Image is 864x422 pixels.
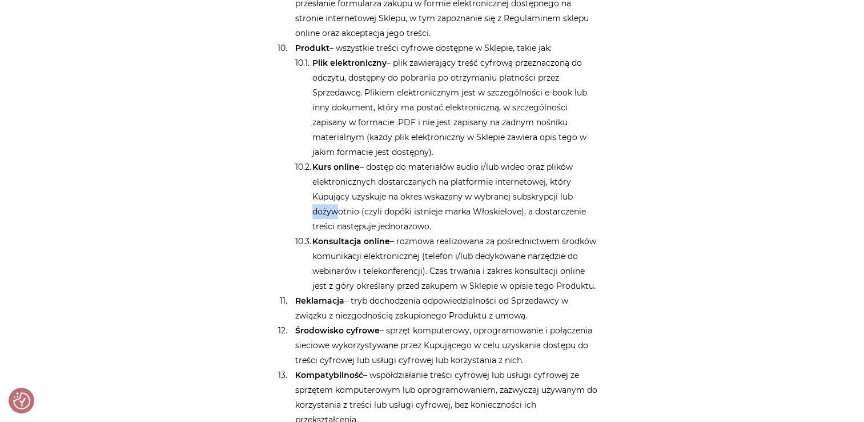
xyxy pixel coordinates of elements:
[295,43,329,53] strong: Produkt
[295,325,380,336] strong: Środowisko cyfrowe
[290,293,598,323] li: – tryb dochodzenia odpowiedzialności od Sprzedawcy w związku z niezgodnością zakupionego Produktu...
[290,323,598,368] li: – sprzęt komputerowy, oprogramowanie i połączenia sieciowe wykorzystywane przez Kupującego w celu...
[307,55,598,160] li: – plik zawierający treść cyfrową przeznaczoną do odczytu, dostępny do pobrania po otrzymaniu płat...
[295,296,344,306] strong: Reklamacja
[307,234,598,293] li: – rozmowa realizowana za pośrednictwem środków komunikacji elektronicznej (telefon i/lub dedykowa...
[290,41,598,293] li: – wszystkie treści cyfrowe dostępne w Sklepie, takie jak:
[312,236,390,246] strong: Konsultacja online
[13,392,30,409] button: Preferencje co do zgód
[312,162,360,172] strong: Kurs online
[13,392,30,409] img: Revisit consent button
[312,58,387,68] strong: Plik elektroniczny
[307,160,598,234] li: – dostęp do materiałów audio i/lub wideo oraz plików elektronicznych dostarczanych na platformie ...
[295,370,363,380] strong: Kompatybilność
